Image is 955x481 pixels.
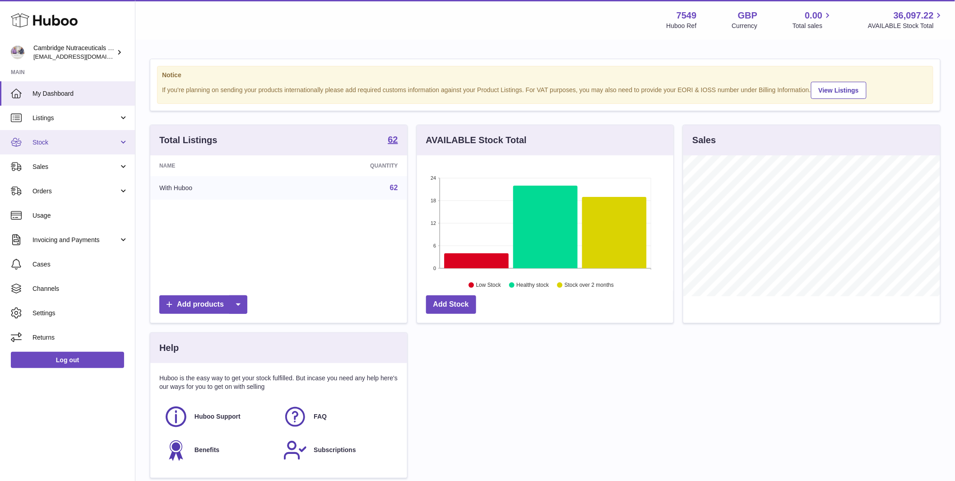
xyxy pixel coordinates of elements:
text: 12 [431,220,436,226]
a: FAQ [283,405,393,429]
h3: Total Listings [159,134,218,146]
span: Stock [32,138,119,147]
span: Benefits [195,446,219,454]
span: Total sales [793,22,833,30]
a: 36,097.22 AVAILABLE Stock Total [868,9,944,30]
text: 18 [431,198,436,203]
a: 62 [388,135,398,146]
span: Huboo Support [195,412,241,421]
span: FAQ [314,412,327,421]
img: qvc@camnutra.com [11,46,24,59]
span: 0.00 [805,9,823,22]
span: [EMAIL_ADDRESS][DOMAIN_NAME] [33,53,133,60]
a: 0.00 Total sales [793,9,833,30]
a: Benefits [164,438,274,462]
h3: Help [159,342,179,354]
div: Cambridge Nutraceuticals Ltd [33,44,115,61]
text: Low Stock [476,282,501,289]
div: Currency [732,22,758,30]
span: 36,097.22 [894,9,934,22]
text: 6 [433,243,436,248]
text: 0 [433,266,436,271]
span: Cases [32,260,128,269]
a: Huboo Support [164,405,274,429]
td: With Huboo [150,176,286,200]
strong: 62 [388,135,398,144]
span: Usage [32,211,128,220]
span: AVAILABLE Stock Total [868,22,944,30]
th: Quantity [286,155,407,176]
span: Listings [32,114,119,122]
th: Name [150,155,286,176]
strong: GBP [738,9,757,22]
span: Subscriptions [314,446,356,454]
text: 24 [431,175,436,181]
span: Returns [32,333,128,342]
a: 62 [390,184,398,191]
span: Orders [32,187,119,196]
div: Huboo Ref [667,22,697,30]
a: View Listings [811,82,867,99]
span: Settings [32,309,128,318]
a: Subscriptions [283,438,393,462]
a: Add Stock [426,295,476,314]
h3: Sales [692,134,716,146]
text: Stock over 2 months [565,282,614,289]
span: Invoicing and Payments [32,236,119,244]
span: My Dashboard [32,89,128,98]
strong: 7549 [677,9,697,22]
a: Log out [11,352,124,368]
span: Sales [32,163,119,171]
span: Channels [32,285,128,293]
p: Huboo is the easy way to get your stock fulfilled. But incase you need any help here's our ways f... [159,374,398,391]
h3: AVAILABLE Stock Total [426,134,527,146]
div: If you're planning on sending your products internationally please add required customs informati... [162,80,928,99]
a: Add products [159,295,247,314]
strong: Notice [162,71,928,79]
text: Healthy stock [516,282,549,289]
